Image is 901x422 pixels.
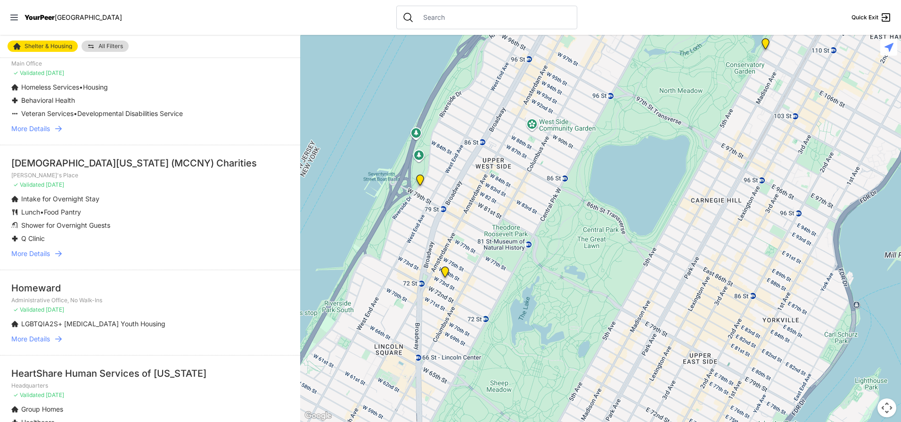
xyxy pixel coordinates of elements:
span: Veteran Services [21,109,74,117]
a: YourPeer[GEOGRAPHIC_DATA] [25,15,122,20]
span: All Filters [98,43,123,49]
span: More Details [11,249,50,258]
span: More Details [11,124,50,133]
span: [GEOGRAPHIC_DATA] [55,13,122,21]
span: • [79,83,83,91]
div: Homeward [11,281,289,295]
span: Shower for Overnight Guests [21,221,110,229]
span: ✓ Validated [13,391,44,398]
span: ✓ Validated [13,306,44,313]
span: Behavioral Health [21,96,75,104]
span: Quick Exit [852,14,878,21]
a: Quick Exit [852,12,892,23]
span: ✓ Validated [13,69,44,76]
span: [DATE] [46,306,64,313]
span: More Details [11,334,50,344]
p: Administrative Office, No Walk-Ins [11,297,289,304]
span: ✓ Validated [13,181,44,188]
span: YourPeer [25,13,55,21]
span: Group Homes [21,405,63,413]
span: [DATE] [46,181,64,188]
div: Hamilton Senior Center [435,263,455,285]
span: Intake for Overnight Stay [21,195,99,203]
p: Main Office [11,60,289,67]
span: Developmental Disabilities Service [77,109,183,117]
a: All Filters [82,41,129,52]
a: More Details [11,249,289,258]
span: Housing [83,83,108,91]
a: More Details [11,334,289,344]
a: Shelter & Housing [8,41,78,52]
p: Headquarters [11,382,289,389]
span: • [74,109,77,117]
span: Food Pantry [44,208,81,216]
span: • [40,208,44,216]
span: Lunch [21,208,40,216]
span: [DATE] [46,391,64,398]
div: HeartShare Human Services of [US_STATE] [11,367,289,380]
span: Q Clinic [21,234,45,242]
span: LGBTQIA2S+ [MEDICAL_DATA] Youth Housing [21,320,165,328]
input: Search [418,13,571,22]
span: Shelter & Housing [25,43,72,49]
button: Map camera controls [877,398,896,417]
span: Homeless Services [21,83,79,91]
span: [DATE] [46,69,64,76]
div: Administrative Office, No Walk-Ins [410,171,430,193]
a: More Details [11,124,289,133]
div: [DEMOGRAPHIC_DATA][US_STATE] (MCCNY) Charities [11,157,289,170]
a: Open this area in Google Maps (opens a new window) [303,410,334,422]
p: [PERSON_NAME]'s Place [11,172,289,179]
img: Google [303,410,334,422]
